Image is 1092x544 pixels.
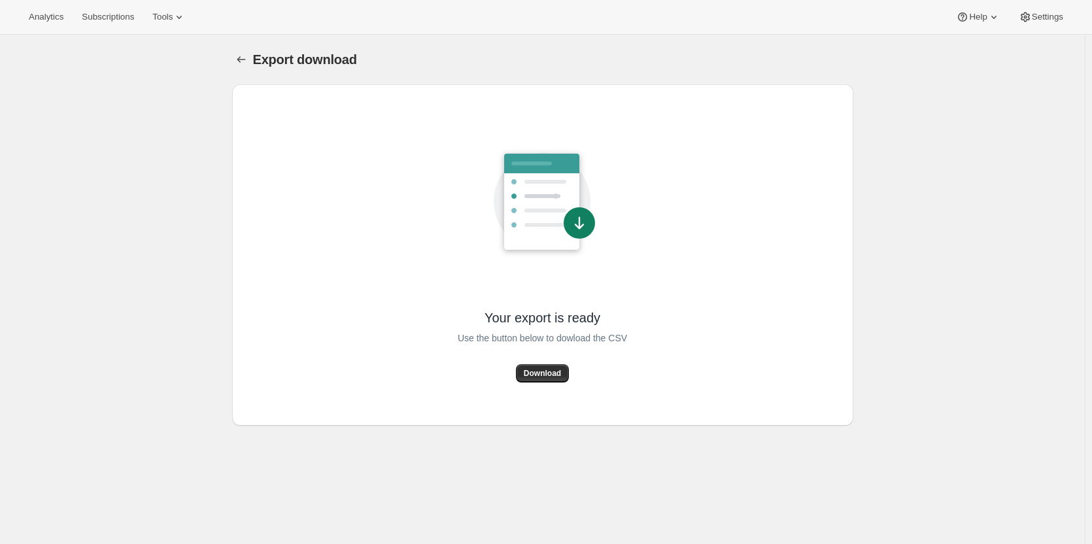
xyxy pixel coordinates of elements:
[232,50,250,69] button: Export download
[253,52,357,67] span: Export download
[145,8,194,26] button: Tools
[74,8,142,26] button: Subscriptions
[524,368,561,379] span: Download
[1032,12,1063,22] span: Settings
[82,12,134,22] span: Subscriptions
[21,8,71,26] button: Analytics
[29,12,63,22] span: Analytics
[458,330,627,346] span: Use the button below to dowload the CSV
[516,364,569,382] button: Download
[948,8,1008,26] button: Help
[152,12,173,22] span: Tools
[485,309,600,326] span: Your export is ready
[1011,8,1071,26] button: Settings
[969,12,987,22] span: Help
